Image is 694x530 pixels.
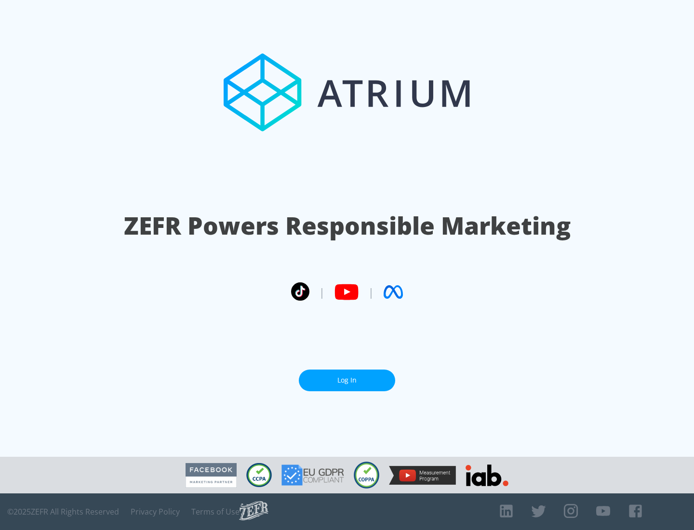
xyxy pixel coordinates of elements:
span: | [368,285,374,299]
img: COPPA Compliant [354,462,379,489]
span: | [319,285,325,299]
a: Log In [299,370,395,391]
img: Facebook Marketing Partner [186,463,237,488]
span: © 2025 ZEFR All Rights Reserved [7,507,119,517]
img: YouTube Measurement Program [389,466,456,485]
img: GDPR Compliant [281,464,344,486]
h1: ZEFR Powers Responsible Marketing [124,209,571,242]
img: IAB [466,464,508,486]
a: Terms of Use [191,507,240,517]
img: CCPA Compliant [246,463,272,487]
a: Privacy Policy [131,507,180,517]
